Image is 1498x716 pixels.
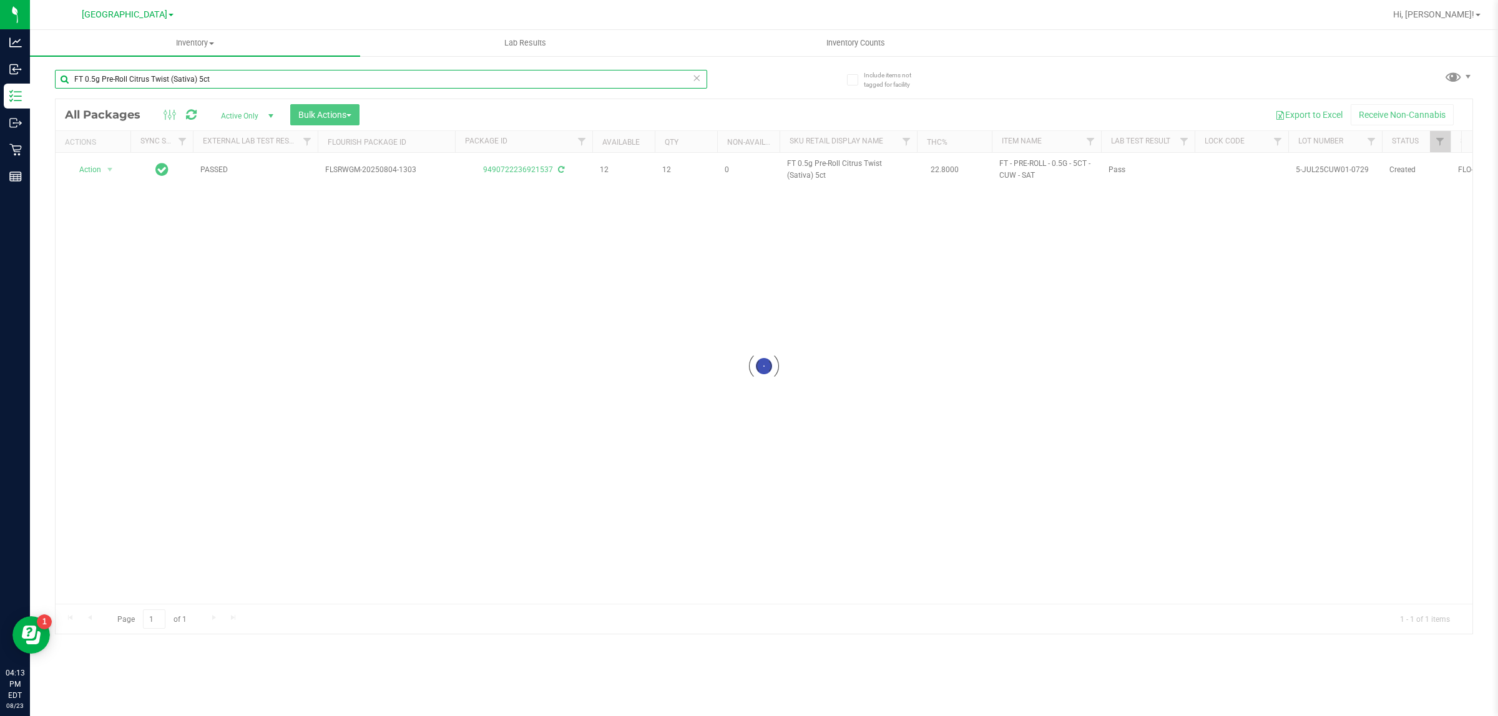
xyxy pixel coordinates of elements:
inline-svg: Retail [9,143,22,156]
input: Search Package ID, Item Name, SKU, Lot or Part Number... [55,70,707,89]
span: Lab Results [487,37,563,49]
iframe: Resource center [12,616,50,654]
a: Inventory Counts [690,30,1021,56]
span: [GEOGRAPHIC_DATA] [82,9,167,20]
span: Inventory Counts [810,37,902,49]
inline-svg: Reports [9,170,22,183]
span: Hi, [PERSON_NAME]! [1393,9,1474,19]
inline-svg: Inbound [9,63,22,75]
a: Lab Results [360,30,690,56]
inline-svg: Outbound [9,117,22,129]
inline-svg: Analytics [9,36,22,49]
iframe: Resource center unread badge [37,614,52,629]
span: Clear [692,70,701,86]
span: Inventory [30,37,360,49]
p: 08/23 [6,701,24,710]
p: 04:13 PM EDT [6,667,24,701]
inline-svg: Inventory [9,90,22,102]
span: Include items not tagged for facility [864,70,926,89]
a: Inventory [30,30,360,56]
